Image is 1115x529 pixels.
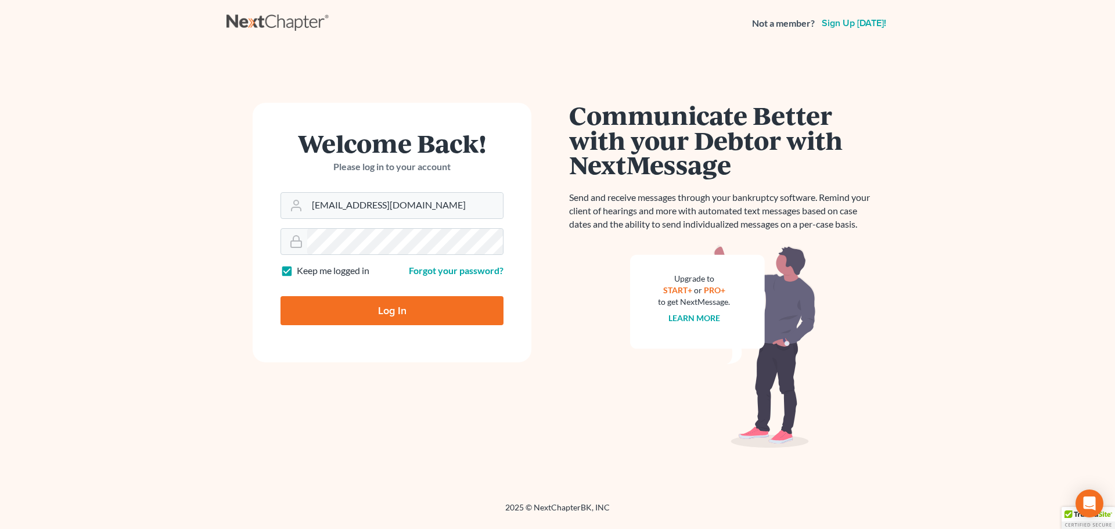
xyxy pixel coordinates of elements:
div: Open Intercom Messenger [1076,490,1103,517]
h1: Welcome Back! [280,131,503,156]
img: nextmessage_bg-59042aed3d76b12b5cd301f8e5b87938c9018125f34e5fa2b7a6b67550977c72.svg [630,245,816,448]
a: PRO+ [704,285,725,295]
a: Learn more [668,313,720,323]
label: Keep me logged in [297,264,369,278]
div: TrustedSite Certified [1062,507,1115,529]
div: to get NextMessage. [658,296,730,308]
span: or [694,285,702,295]
strong: Not a member? [752,17,815,30]
a: Sign up [DATE]! [819,19,889,28]
p: Send and receive messages through your bankruptcy software. Remind your client of hearings and mo... [569,191,877,231]
a: Forgot your password? [409,265,503,276]
h1: Communicate Better with your Debtor with NextMessage [569,103,877,177]
input: Email Address [307,193,503,218]
div: Upgrade to [658,273,730,285]
p: Please log in to your account [280,160,503,174]
div: 2025 © NextChapterBK, INC [226,502,889,523]
input: Log In [280,296,503,325]
a: START+ [663,285,692,295]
